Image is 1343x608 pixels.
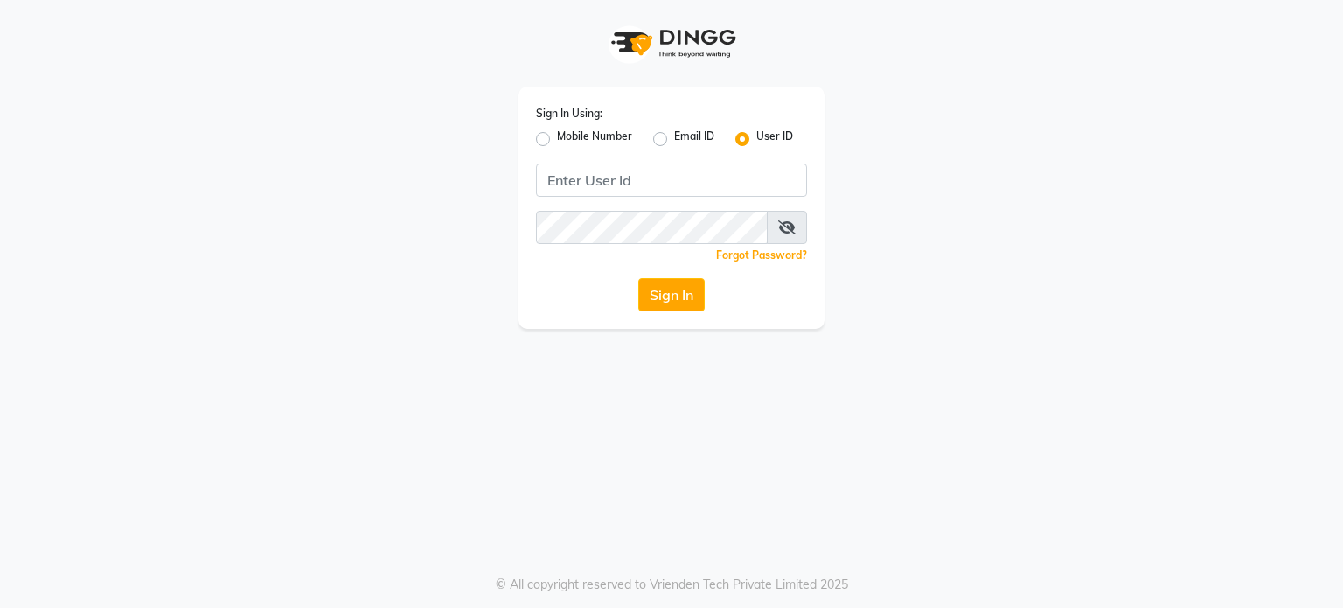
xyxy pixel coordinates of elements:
[536,211,768,244] input: Username
[756,129,793,150] label: User ID
[638,278,705,311] button: Sign In
[716,248,807,262] a: Forgot Password?
[674,129,714,150] label: Email ID
[536,106,602,122] label: Sign In Using:
[536,164,807,197] input: Username
[557,129,632,150] label: Mobile Number
[602,17,741,69] img: logo1.svg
